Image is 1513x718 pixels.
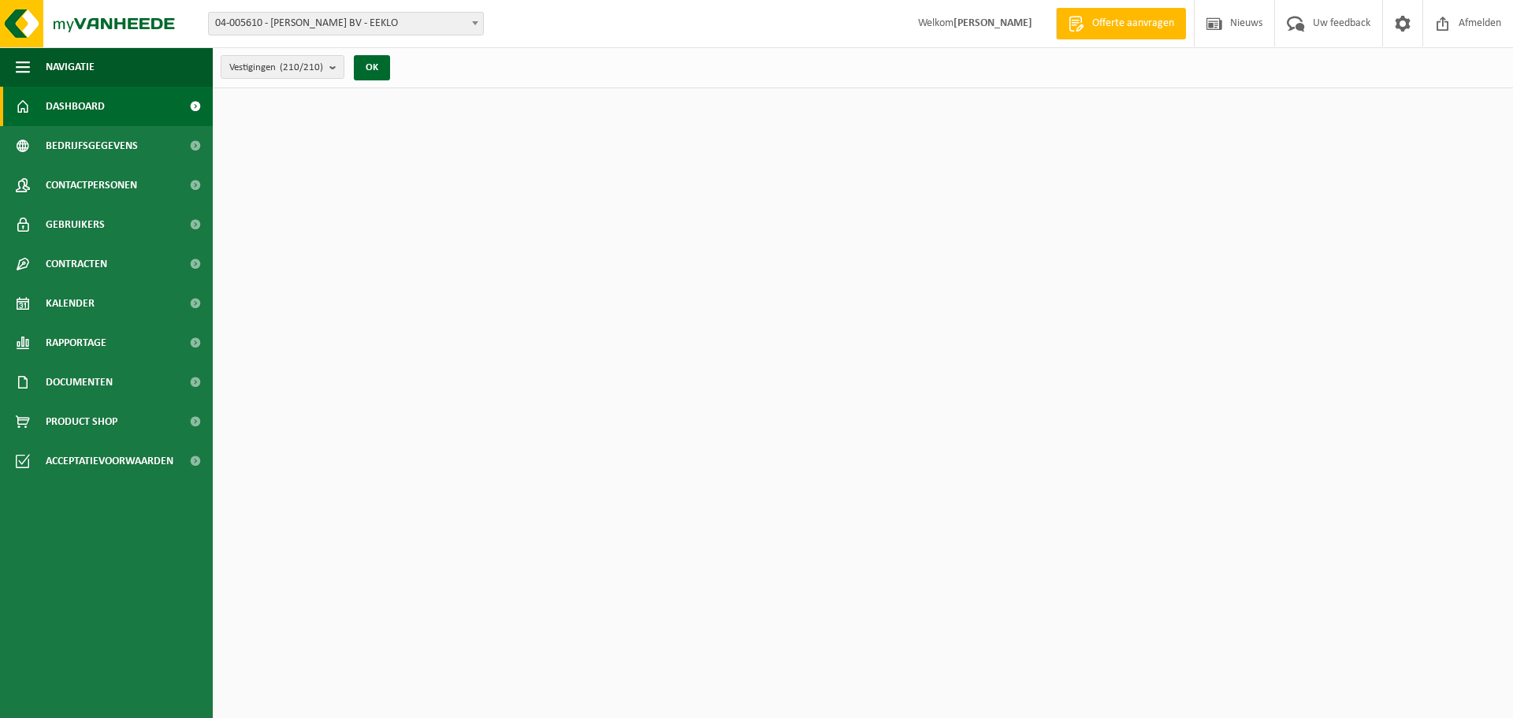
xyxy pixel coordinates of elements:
[46,363,113,402] span: Documenten
[46,47,95,87] span: Navigatie
[1056,8,1186,39] a: Offerte aanvragen
[46,441,173,481] span: Acceptatievoorwaarden
[46,126,138,166] span: Bedrijfsgegevens
[280,62,323,73] count: (210/210)
[229,56,323,80] span: Vestigingen
[46,402,117,441] span: Product Shop
[221,55,344,79] button: Vestigingen(210/210)
[46,166,137,205] span: Contactpersonen
[46,87,105,126] span: Dashboard
[208,12,484,35] span: 04-005610 - ELIAS VANDEVOORDE BV - EEKLO
[46,323,106,363] span: Rapportage
[209,13,483,35] span: 04-005610 - ELIAS VANDEVOORDE BV - EEKLO
[46,284,95,323] span: Kalender
[354,55,390,80] button: OK
[954,17,1032,29] strong: [PERSON_NAME]
[46,205,105,244] span: Gebruikers
[1088,16,1178,32] span: Offerte aanvragen
[46,244,107,284] span: Contracten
